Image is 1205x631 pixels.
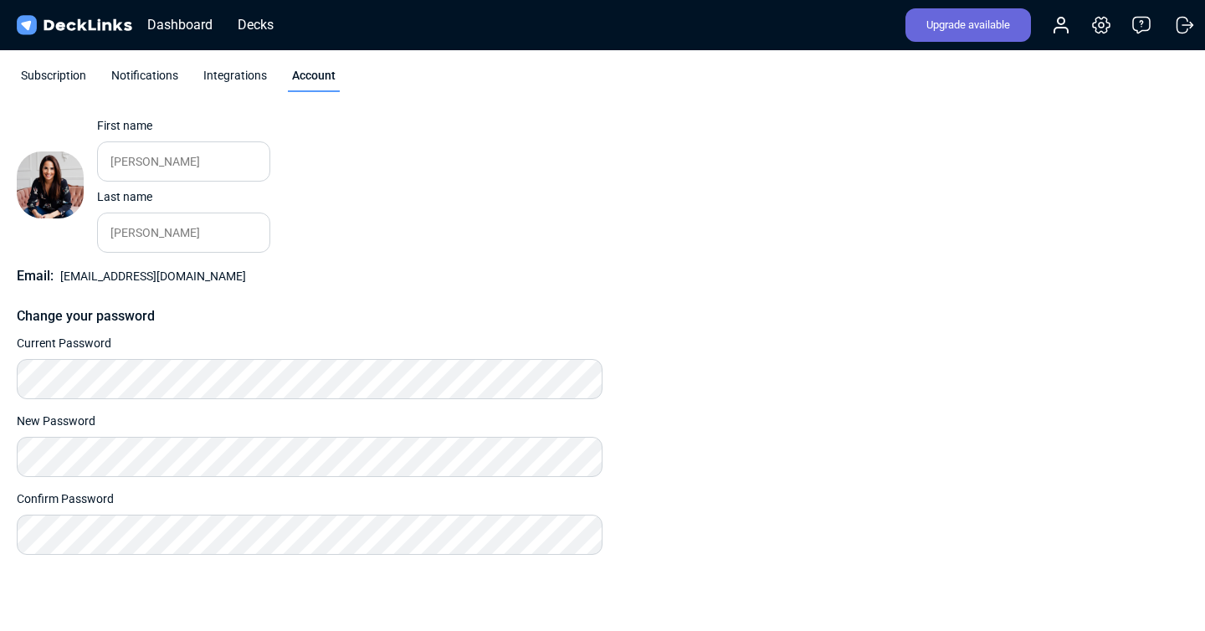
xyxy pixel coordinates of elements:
span: [EMAIL_ADDRESS][DOMAIN_NAME] [60,269,246,283]
img: avatar [17,151,84,218]
div: Notifications [107,67,182,92]
div: Change your password [17,306,602,326]
span: Email: [17,268,54,284]
label: Current Password [17,335,111,352]
div: First name [97,117,264,135]
div: Integrations [199,67,271,92]
img: DeckLinks [13,13,135,38]
div: Decks [229,14,282,35]
div: Upgrade available [905,8,1031,42]
div: Dashboard [139,14,221,35]
label: New Password [17,413,95,430]
div: Subscription [17,67,90,92]
div: Last name [97,188,264,206]
label: Confirm Password [17,490,114,508]
div: Account [288,67,340,92]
